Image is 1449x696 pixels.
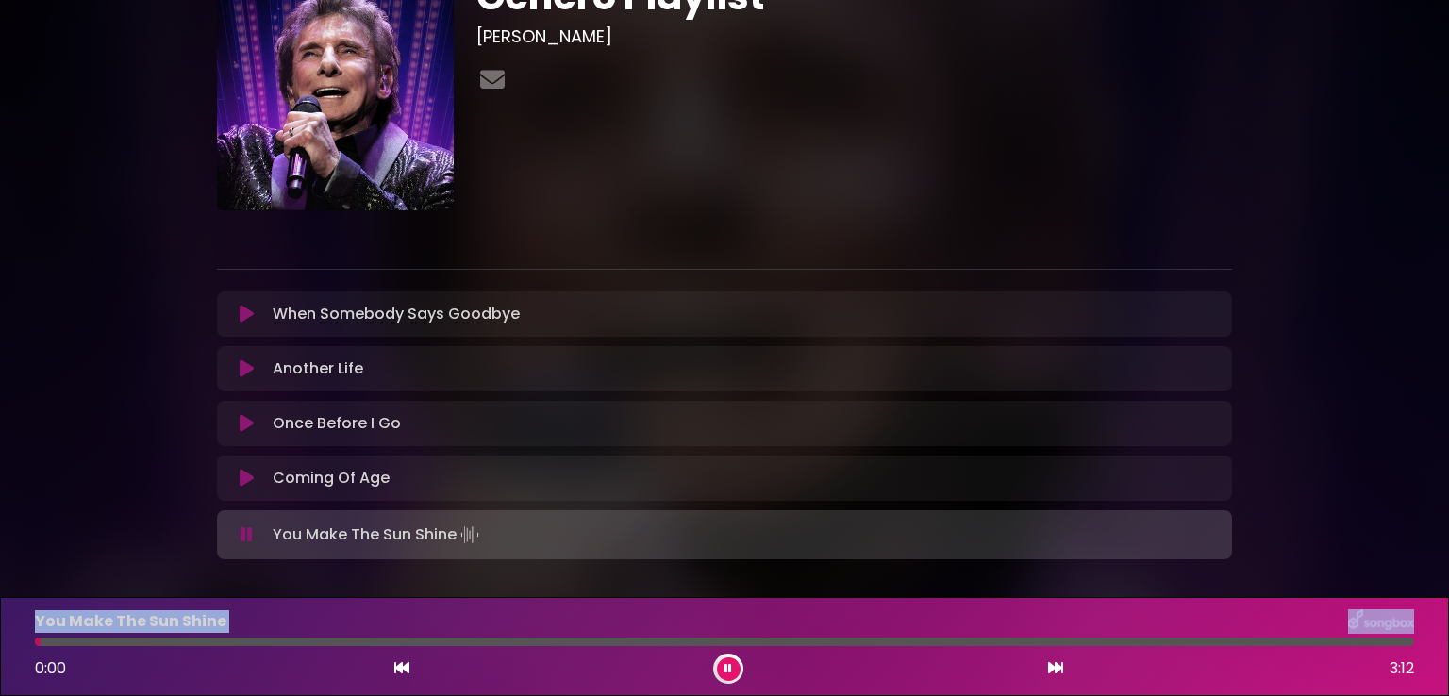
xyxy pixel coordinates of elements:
h3: [PERSON_NAME] [476,26,1232,47]
p: You Make The Sun Shine [273,522,483,548]
p: Once Before I Go [273,412,401,435]
p: You Make The Sun Shine [35,610,226,633]
img: waveform4.gif [457,522,483,548]
p: Coming Of Age [273,467,390,489]
img: songbox-logo-white.png [1348,609,1414,634]
p: When Somebody Says Goodbye [273,303,520,325]
p: Another Life [273,357,363,380]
